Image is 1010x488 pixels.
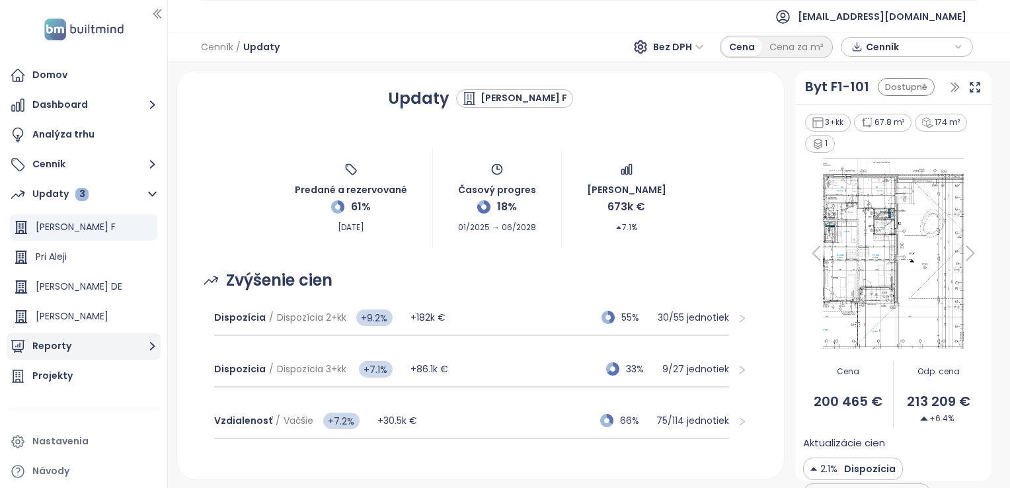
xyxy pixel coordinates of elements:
[40,16,128,43] img: logo
[32,368,73,384] div: Projekty
[737,365,747,375] span: right
[284,414,313,427] span: Väčšie
[656,413,729,428] p: 75 / 114 jednotiek
[808,154,978,352] img: Floor plan
[7,428,161,455] a: Nastavenia
[7,181,161,208] button: Updaty 3
[803,435,885,451] span: Aktualizácie cien
[497,198,517,215] span: 18%
[458,215,536,234] span: 01/2025 → 06/2028
[269,311,274,324] span: /
[10,214,157,241] div: [PERSON_NAME] F
[36,308,108,325] div: [PERSON_NAME]
[226,268,332,293] span: Zvýšenie cien
[662,362,729,376] p: 9 / 27 jednotiek
[866,37,951,57] span: Cenník
[737,313,747,323] span: right
[854,114,912,132] div: 67.8 m²
[878,78,935,96] div: Dostupné
[481,91,567,105] div: [PERSON_NAME] F
[10,304,157,330] div: [PERSON_NAME]
[458,176,536,197] span: Časový progres
[894,391,984,412] span: 213 209 €
[277,311,346,324] span: Dispozícia 2+kk
[356,309,393,326] span: +9.2%
[920,415,928,423] img: Decrease
[658,310,729,325] p: 30 / 55 jednotiek
[10,274,157,300] div: [PERSON_NAME] DE
[615,215,637,234] span: 7.1%
[7,151,161,178] button: Cenník
[214,414,272,427] span: Vzdialenosť
[36,219,116,235] div: [PERSON_NAME] F
[803,391,893,412] span: 200 465 €
[410,311,446,324] span: +182k €
[214,311,266,324] span: Dispozícia
[410,362,448,376] span: +86.1k €
[75,188,89,201] div: 3
[359,361,393,378] span: +7.1%
[615,224,622,231] span: caret-up
[377,414,417,427] span: +30.5k €
[32,463,69,479] div: Návody
[295,176,407,197] span: Predané a rezervované
[915,114,968,132] div: 174 m²
[10,244,157,270] div: Pri Aleji
[7,62,161,89] a: Domov
[7,122,161,148] a: Analýza trhu
[805,114,851,132] div: 3+kk
[277,362,346,376] span: Dispozícia 3+kk
[32,126,95,143] div: Analýza trhu
[7,92,161,118] button: Dashboard
[36,278,122,295] div: [PERSON_NAME] DE
[323,413,360,429] span: +7.2%
[620,413,649,428] span: 66%
[269,362,274,376] span: /
[626,362,655,376] span: 33%
[236,35,241,59] span: /
[32,67,67,83] div: Domov
[820,462,837,476] span: 2.1%
[805,77,869,97] a: Byt F1-101
[841,462,896,476] span: Dispozícia
[388,87,449,110] h1: Updaty
[214,362,266,376] span: Dispozícia
[803,366,893,378] span: Cena
[653,37,704,57] span: Bez DPH
[737,417,747,427] span: right
[762,38,831,56] div: Cena za m²
[7,333,161,360] button: Reporty
[276,414,280,427] span: /
[894,366,984,378] span: Odp. cena
[810,462,817,476] img: Decrease
[201,35,233,59] span: Cenník
[32,433,89,450] div: Nastavenia
[607,198,645,215] span: 673k €
[805,135,835,153] div: 1
[338,215,364,234] span: [DATE]
[7,363,161,389] a: Projekty
[351,198,371,215] span: 61%
[587,176,666,197] span: [PERSON_NAME]
[36,249,67,265] div: Pri Aleji
[32,186,89,202] div: Updaty
[7,458,161,485] a: Návody
[722,38,762,56] div: Cena
[798,1,966,32] span: [EMAIL_ADDRESS][DOMAIN_NAME]
[920,413,954,425] span: +6.4%
[243,35,280,59] span: Updaty
[848,37,966,57] div: button
[621,310,650,325] span: 55%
